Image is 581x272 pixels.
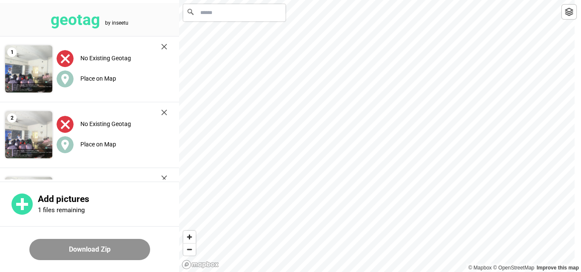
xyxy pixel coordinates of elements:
img: uploadImagesAlt [57,116,74,133]
img: 9k= [5,177,52,224]
label: No Existing Geotag [80,121,131,127]
button: Download Zip [29,239,150,260]
span: 1 [7,48,17,57]
a: OpenStreetMap [493,265,534,271]
a: Mapbox logo [182,260,219,269]
tspan: by inseetu [105,20,128,26]
input: Search [183,4,285,21]
img: 9k= [5,45,52,93]
p: 1 files remaining [38,206,85,214]
span: 3 [7,179,17,188]
button: Zoom in [183,231,196,243]
a: Mapbox [468,265,492,271]
label: Place on Map [80,141,116,148]
label: No Existing Geotag [80,55,131,62]
p: Add pictures [38,194,179,205]
img: cross [161,44,167,50]
img: 2Q== [5,111,52,158]
span: 2 [7,113,17,123]
img: cross [161,109,167,115]
label: Place on Map [80,75,116,82]
button: Zoom out [183,243,196,255]
img: uploadImagesAlt [57,50,74,67]
img: toggleLayer [565,8,573,16]
tspan: geotag [51,11,100,29]
a: Map feedback [537,265,579,271]
img: cross [161,175,167,181]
